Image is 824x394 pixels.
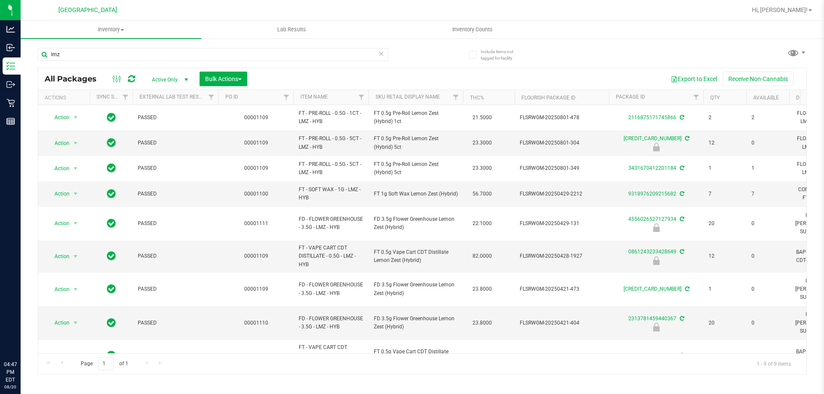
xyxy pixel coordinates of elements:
[684,135,689,141] span: Sync from Compliance System
[244,140,268,146] a: 00001109
[665,72,723,86] button: Export to Excel
[689,90,703,105] a: Filter
[107,137,116,149] span: In Sync
[679,191,684,197] span: Sync from Compliance System
[299,343,364,368] span: FT - VAPE CART CDT DISTILLATE - 0.5G - LMZ - HYB
[70,137,81,149] span: select
[4,361,17,384] p: 04:47 PM EDT
[244,114,268,120] a: 00001109
[374,215,458,232] span: FD 3.5g Flower Greenhouse Lemon Zest (Hybrid)
[481,48,524,61] span: Include items not tagged for facility
[4,384,17,390] p: 08/20
[299,160,364,177] span: FT - PRE-ROLL - 0.5G - 5CT - LMZ - HYB
[47,188,70,200] span: Action
[751,352,784,360] span: 1
[709,139,741,147] span: 12
[107,111,116,123] span: In Sync
[520,114,604,122] span: FLSRWGM-20250801-478
[107,349,116,361] span: In Sync
[47,250,70,262] span: Action
[468,250,496,262] span: 82.0000
[244,220,268,226] a: 00001111
[21,21,201,39] a: Inventory
[751,252,784,260] span: 0
[299,109,364,126] span: FT - PRE-ROLL - 0.5G - 1CT - LMZ - HYB
[374,160,458,177] span: FT 0.5g Pre-Roll Lemon Zest (Hybrid) 5ct
[107,283,116,295] span: In Sync
[468,188,496,200] span: 56.7000
[374,135,458,151] span: FT 0.5g Pre-Roll Lemon Zest (Hybrid) 5ct
[107,162,116,174] span: In Sync
[47,111,70,123] span: Action
[520,319,604,327] span: FLSRWGM-20250421-404
[709,164,741,172] span: 1
[710,95,720,101] a: Qty
[244,286,268,292] a: 00001109
[468,283,496,295] span: 23.8000
[107,188,116,200] span: In Sync
[138,220,213,228] span: PASSED
[58,6,117,14] span: [GEOGRAPHIC_DATA]
[628,216,676,222] a: 4556026527127934
[679,249,684,255] span: Sync from Compliance System
[679,216,684,222] span: Sync from Compliance System
[38,48,388,61] input: Search Package ID, Item Name, SKU, Lot or Part Number...
[374,348,458,364] span: FT 0.5g Vape Cart CDT Distillate Lemon Zest (Hybrid)
[608,323,705,331] div: Quarantine
[520,220,604,228] span: FLSRWGM-20250429-131
[753,95,779,101] a: Available
[279,90,294,105] a: Filter
[709,285,741,293] span: 1
[138,319,213,327] span: PASSED
[244,352,268,358] a: 00001100
[751,285,784,293] span: 0
[520,285,604,293] span: FLSRWGM-20250421-473
[374,109,458,126] span: FT 0.5g Pre-Roll Lemon Zest (Hybrid) 1ct
[624,286,682,292] a: [CREDIT_CARD_NUMBER]
[47,317,70,329] span: Action
[47,162,70,174] span: Action
[6,117,15,126] inline-svg: Reports
[45,74,105,84] span: All Packages
[382,21,563,39] a: Inventory Counts
[138,164,213,172] span: PASSED
[628,352,676,358] a: 5381081818810638
[6,43,15,52] inline-svg: Inbound
[70,111,81,123] span: select
[679,316,684,322] span: Sync from Compliance System
[205,75,242,82] span: Bulk Actions
[244,165,268,171] a: 00001109
[45,95,86,101] div: Actions
[244,191,268,197] a: 00001100
[468,111,496,124] span: 21.5000
[608,256,705,265] div: Quarantine
[138,190,213,198] span: PASSED
[608,143,705,151] div: Administrative Hold
[679,114,684,120] span: Sync from Compliance System
[374,248,458,265] span: FT 0.5g Vape Cart CDT Distillate Lemon Zest (Hybrid)
[47,350,70,362] span: Action
[709,190,741,198] span: 7
[374,315,458,331] span: FD 3.5g Flower Greenhouse Lemon Zest (Hybrid)
[751,319,784,327] span: 0
[266,26,318,33] span: Lab Results
[244,253,268,259] a: 00001109
[138,252,213,260] span: PASSED
[751,190,784,198] span: 7
[299,135,364,151] span: FT - PRE-ROLL - 0.5G - 5CT - LMZ - HYB
[138,352,213,360] span: PASSED
[709,252,741,260] span: 12
[244,320,268,326] a: 00001110
[47,217,70,229] span: Action
[200,72,247,86] button: Bulk Actions
[374,190,458,198] span: FT 1g Soft Wax Lemon Zest (Hybrid)
[441,26,504,33] span: Inventory Counts
[107,317,116,329] span: In Sync
[139,94,207,100] a: External Lab Test Result
[107,217,116,229] span: In Sync
[107,250,116,262] span: In Sync
[628,249,676,255] a: 0861243233428649
[709,352,741,360] span: 1
[70,350,81,362] span: select
[520,164,604,172] span: FLSRWGM-20250801-349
